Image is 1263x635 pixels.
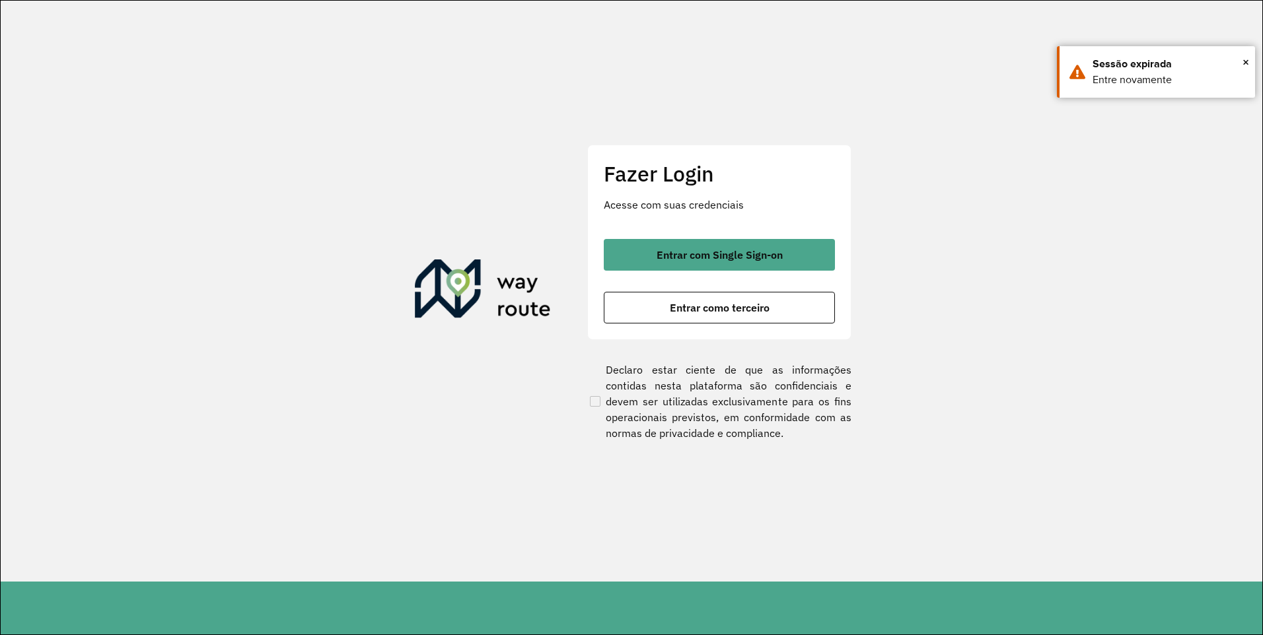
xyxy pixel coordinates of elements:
[1243,52,1249,72] span: ×
[604,239,835,271] button: button
[415,259,551,323] img: Roteirizador AmbevTech
[657,250,783,260] span: Entrar com Single Sign-on
[1093,72,1245,88] div: Entre novamente
[1243,52,1249,72] button: Close
[604,161,835,186] h2: Fazer Login
[587,362,851,441] label: Declaro estar ciente de que as informações contidas nesta plataforma são confidenciais e devem se...
[604,292,835,323] button: button
[1093,56,1245,72] div: Sessão expirada
[670,302,770,313] span: Entrar como terceiro
[604,197,835,213] p: Acesse com suas credenciais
